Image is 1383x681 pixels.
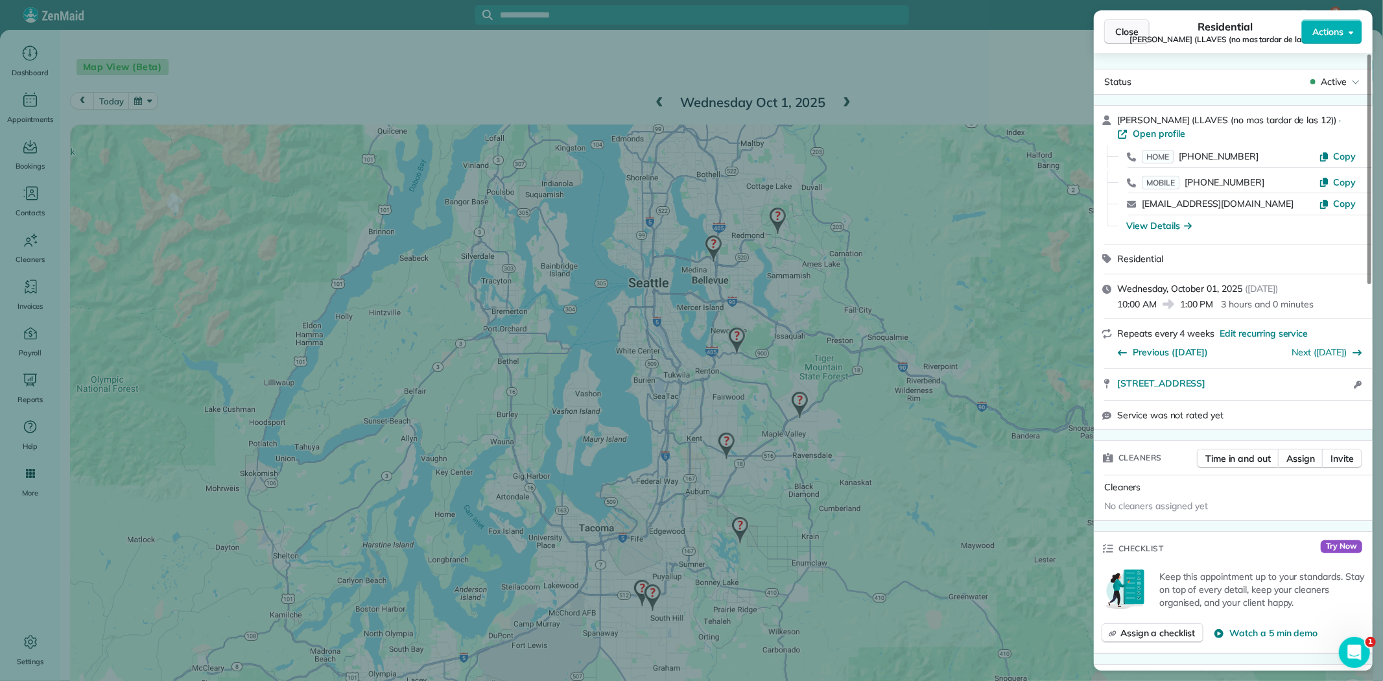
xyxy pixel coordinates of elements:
span: ( [DATE] ) [1245,283,1278,294]
button: Invite [1322,449,1362,468]
button: Close [1104,19,1150,44]
span: No cleaners assigned yet [1104,500,1208,512]
span: Invite [1330,452,1354,465]
span: Residential [1117,253,1163,265]
span: Open profile [1133,127,1185,140]
p: 3 hours and 0 minutes [1221,298,1313,311]
button: Next ([DATE]) [1292,346,1363,359]
span: Copy [1333,150,1356,162]
span: MOBILE [1142,176,1179,189]
span: Active [1321,75,1347,88]
span: Copy [1333,198,1356,209]
button: Previous ([DATE]) [1117,346,1208,359]
span: Repeats every 4 weeks [1117,328,1214,339]
span: · [1336,115,1343,125]
span: Close [1115,25,1139,38]
span: [STREET_ADDRESS] [1117,377,1205,390]
button: Copy [1319,176,1356,189]
span: Assign [1286,452,1315,465]
a: HOME[PHONE_NUMBER] [1142,150,1259,163]
span: Checklist [1118,542,1164,555]
button: Assign [1278,449,1323,468]
p: Keep this appointment up to your standards. Stay on top of every detail, keep your cleaners organ... [1159,570,1365,609]
span: 10:00 AM [1117,298,1157,311]
span: Copy [1333,176,1356,188]
span: HOME [1142,150,1174,163]
span: 1 [1365,637,1376,647]
span: Previous ([DATE]) [1133,346,1208,359]
span: Assign a checklist [1120,627,1195,639]
span: [PHONE_NUMBER] [1179,150,1259,162]
span: Watch a 5 min demo [1229,627,1318,639]
a: MOBILE[PHONE_NUMBER] [1142,176,1264,189]
a: Open profile [1117,127,1185,140]
span: Residential [1198,19,1253,34]
span: [PERSON_NAME] (LLAVES (no mas tardar de las 12)) [1129,34,1321,45]
span: Status [1104,76,1131,88]
iframe: Intercom live chat [1339,637,1370,668]
span: Wednesday, October 01, 2025 [1117,283,1242,294]
span: Service was not rated yet [1117,409,1223,422]
span: [PERSON_NAME] (LLAVES (no mas tardar de las 12)) [1117,114,1336,126]
span: Edit recurring service [1220,327,1308,340]
button: Open access information [1350,377,1365,392]
button: Time in and out [1197,449,1279,468]
span: Actions [1312,25,1343,38]
button: Watch a 5 min demo [1214,627,1318,639]
a: [EMAIL_ADDRESS][DOMAIN_NAME] [1142,198,1294,209]
span: Try Now [1321,540,1362,553]
span: 1:00 PM [1180,298,1214,311]
button: Assign a checklist [1102,623,1203,643]
span: Time in and out [1205,452,1271,465]
a: [STREET_ADDRESS] [1117,377,1350,390]
button: View Details [1126,219,1192,232]
span: Cleaners [1104,481,1141,493]
button: Copy [1319,150,1356,163]
a: Next ([DATE]) [1292,346,1347,358]
span: [PHONE_NUMBER] [1185,176,1264,188]
button: Copy [1319,197,1356,210]
span: Cleaners [1118,451,1162,464]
